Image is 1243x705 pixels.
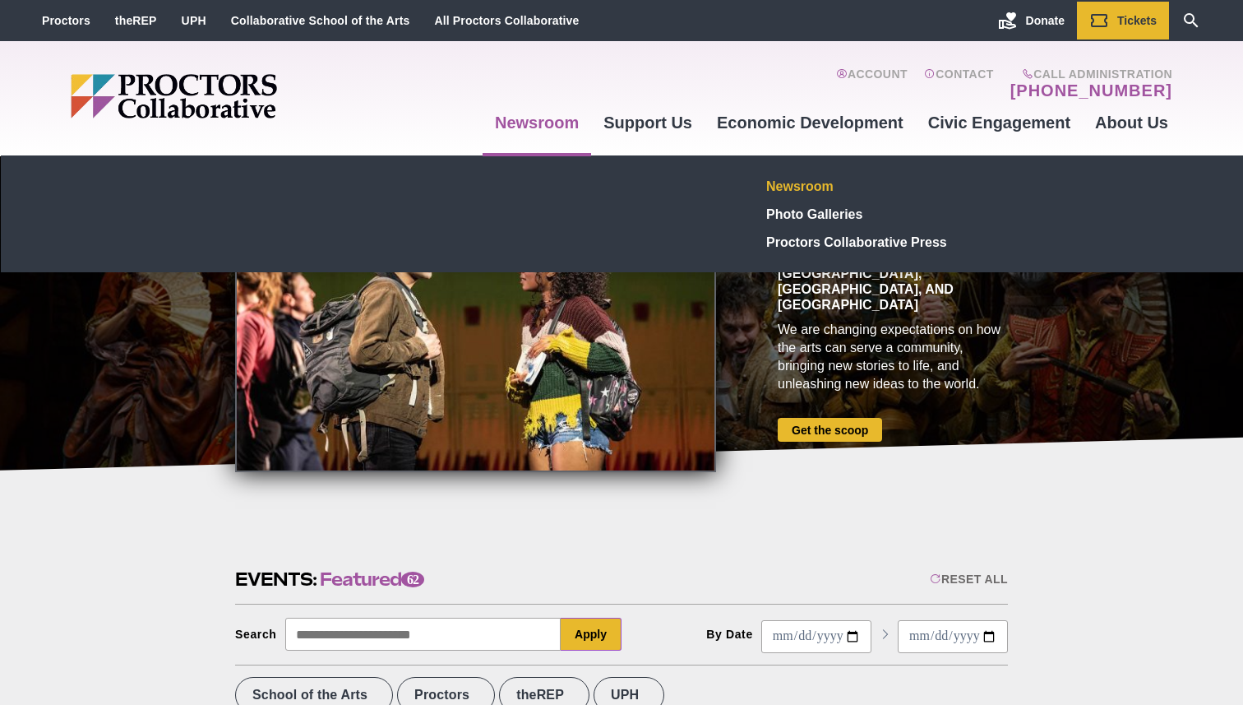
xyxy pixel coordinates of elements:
span: 62 [401,572,424,587]
a: Newsroom [760,172,1000,200]
a: About Us [1083,100,1181,145]
a: Get the scoop [778,418,882,442]
a: [PHONE_NUMBER] [1010,81,1172,100]
img: Proctors logo [71,74,404,118]
span: Donate [1026,14,1065,27]
div: Search [235,628,277,641]
a: UPH [182,14,206,27]
span: Featured [320,567,424,592]
a: Photo Galleries [760,200,1000,228]
span: Call Administration [1005,67,1172,81]
a: Collaborative School of the Arts [231,14,410,27]
div: We are changing expectations on how the arts can serve a community, bringing new stories to life,... [778,321,1008,393]
a: Contact [924,67,994,100]
span: Tickets [1117,14,1157,27]
a: Support Us [591,100,705,145]
div: Reset All [930,573,1008,586]
a: Proctors Collaborative Press [760,228,1000,256]
a: Economic Development [705,100,916,145]
a: Account [836,67,908,100]
a: theREP [115,14,157,27]
a: Donate [986,2,1077,39]
button: Apply [561,618,621,651]
h2: Events: [235,567,424,592]
div: By Date [706,628,753,641]
div: [GEOGRAPHIC_DATA], [GEOGRAPHIC_DATA], and [GEOGRAPHIC_DATA] [778,266,1008,313]
a: Search [1169,2,1213,39]
a: Civic Engagement [916,100,1083,145]
a: Tickets [1077,2,1169,39]
a: All Proctors Collaborative [434,14,579,27]
a: Proctors [42,14,90,27]
a: Newsroom [483,100,591,145]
